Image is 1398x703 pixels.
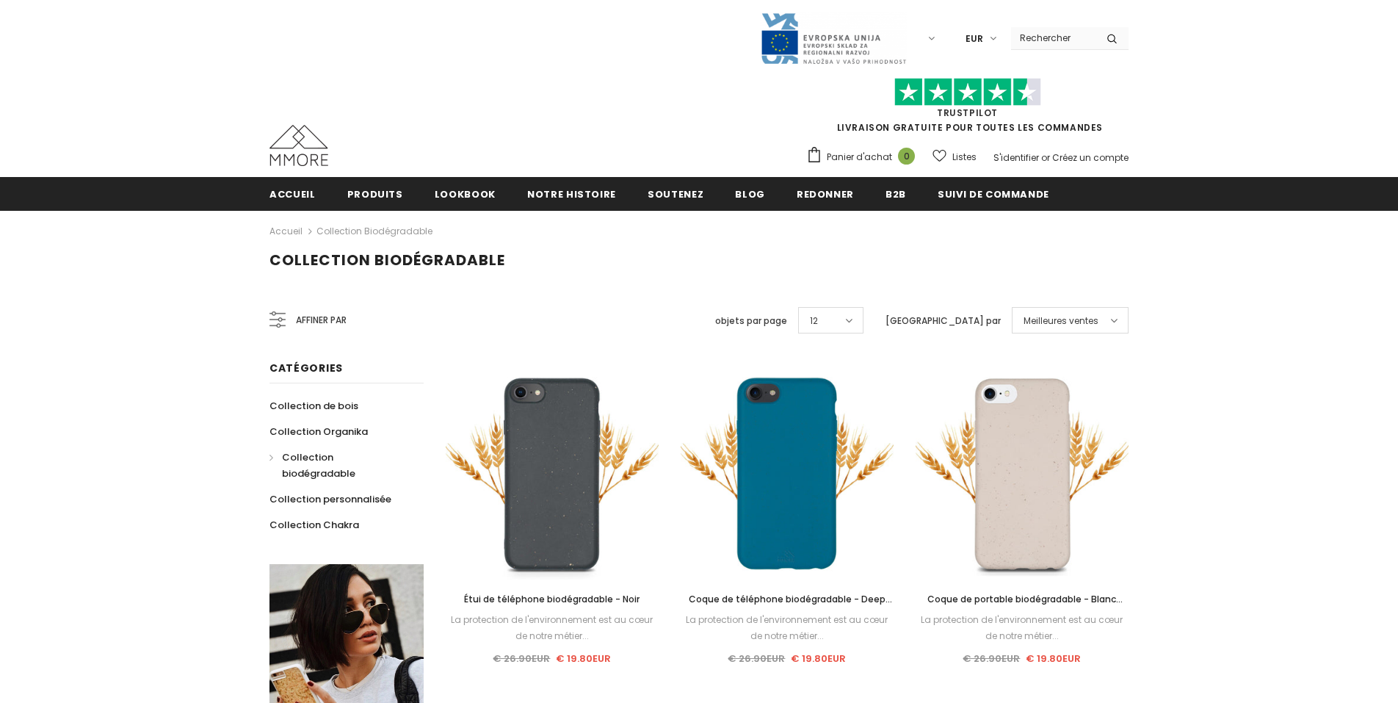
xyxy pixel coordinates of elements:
a: Accueil [269,223,303,240]
span: Collection de bois [269,399,358,413]
div: La protection de l'environnement est au cœur de notre métier... [446,612,659,644]
span: € 19.80EUR [1026,652,1081,666]
span: soutenez [648,187,703,201]
span: 12 [810,314,818,328]
a: B2B [885,177,906,210]
div: La protection de l'environnement est au cœur de notre métier... [681,612,894,644]
a: TrustPilot [937,107,998,119]
span: B2B [885,187,906,201]
a: Suivi de commande [938,177,1049,210]
span: Panier d'achat [827,150,892,165]
span: Listes [952,150,977,165]
input: Search Site [1011,27,1095,48]
span: Coque de téléphone biodégradable - Deep Sea Blue [689,593,892,621]
span: EUR [966,32,983,46]
a: Listes [932,144,977,170]
a: Étui de téléphone biodégradable - Noir [446,591,659,608]
span: € 19.80EUR [791,652,846,666]
span: Notre histoire [527,187,616,201]
a: Accueil [269,177,316,210]
a: Notre histoire [527,177,616,210]
span: Accueil [269,187,316,201]
a: soutenez [648,177,703,210]
span: Catégories [269,361,343,375]
a: Collection biodégradable [269,444,408,486]
img: Javni Razpis [760,12,907,65]
a: Lookbook [435,177,496,210]
span: Collection biodégradable [269,250,505,270]
span: 0 [898,148,915,165]
span: Collection personnalisée [269,492,391,506]
img: Cas MMORE [269,125,328,166]
a: Collection de bois [269,393,358,419]
a: Javni Razpis [760,32,907,44]
a: Panier d'achat 0 [806,146,922,168]
span: Coque de portable biodégradable - Blanc naturel [927,593,1123,621]
label: [GEOGRAPHIC_DATA] par [885,314,1001,328]
a: Collection Chakra [269,512,359,538]
a: Blog [735,177,765,210]
span: Meilleures ventes [1024,314,1098,328]
a: Coque de téléphone biodégradable - Deep Sea Blue [681,591,894,608]
span: € 19.80EUR [556,652,611,666]
label: objets par page [715,314,787,328]
img: Faites confiance aux étoiles pilotes [894,78,1041,107]
a: S'identifier [993,151,1039,164]
span: or [1041,151,1050,164]
span: € 26.90EUR [728,652,785,666]
a: Produits [347,177,403,210]
a: Collection personnalisée [269,486,391,512]
span: Produits [347,187,403,201]
a: Coque de portable biodégradable - Blanc naturel [916,591,1129,608]
a: Collection Organika [269,419,368,444]
a: Collection biodégradable [316,225,432,237]
a: Redonner [797,177,854,210]
div: La protection de l'environnement est au cœur de notre métier... [916,612,1129,644]
span: LIVRAISON GRATUITE POUR TOUTES LES COMMANDES [806,84,1129,134]
span: Lookbook [435,187,496,201]
span: € 26.90EUR [493,652,550,666]
span: Étui de téléphone biodégradable - Noir [464,593,640,605]
span: Suivi de commande [938,187,1049,201]
span: Redonner [797,187,854,201]
a: Créez un compte [1052,151,1129,164]
span: Collection Organika [269,425,368,439]
span: Blog [735,187,765,201]
span: Collection biodégradable [282,450,355,480]
span: Collection Chakra [269,518,359,532]
span: Affiner par [296,312,347,328]
span: € 26.90EUR [963,652,1020,666]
